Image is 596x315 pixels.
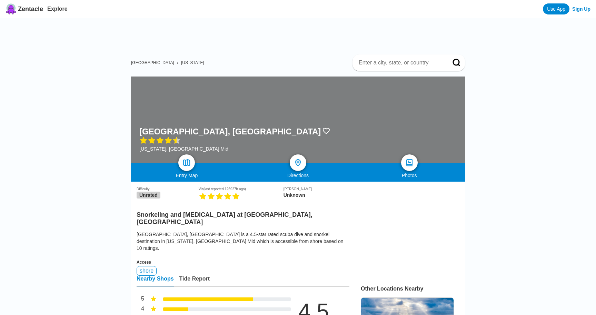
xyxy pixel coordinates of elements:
div: 4 [137,305,144,314]
a: Use App [543,3,569,14]
div: Photos [354,173,465,178]
input: Enter a city, state, or country [358,59,443,66]
div: Difficulty [137,187,199,191]
div: Directions [242,173,354,178]
div: 5 [137,295,144,304]
img: Zentacle logo [6,3,17,14]
img: photos [405,159,414,167]
a: [US_STATE] [181,60,204,65]
a: Explore [47,6,68,12]
a: [GEOGRAPHIC_DATA] [131,60,174,65]
a: Sign Up [572,6,590,12]
div: Other Locations Nearby [361,286,465,292]
span: Unrated [137,192,160,199]
div: Unknown [284,192,349,198]
a: photos [401,154,418,171]
div: Tide Report [179,276,210,286]
div: [GEOGRAPHIC_DATA], [GEOGRAPHIC_DATA] is a 4.5-star rated scuba dive and snorkel destination in [U... [137,231,349,252]
h2: Snorkeling and [MEDICAL_DATA] at [GEOGRAPHIC_DATA], [GEOGRAPHIC_DATA] [137,207,349,226]
h1: [GEOGRAPHIC_DATA], [GEOGRAPHIC_DATA] [139,127,321,136]
div: Entry Map [131,173,242,178]
a: map [178,154,195,171]
span: Zentacle [18,6,43,13]
a: Zentacle logoZentacle [6,3,43,14]
div: [PERSON_NAME] [284,187,349,191]
div: Nearby Shops [137,276,174,286]
span: › [177,60,178,65]
img: directions [294,159,302,167]
img: map [182,159,191,167]
div: [US_STATE], [GEOGRAPHIC_DATA] Mid [139,146,330,152]
div: Access [137,260,349,265]
div: shore [137,266,157,276]
div: Viz (last reported 126927h ago) [199,187,284,191]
